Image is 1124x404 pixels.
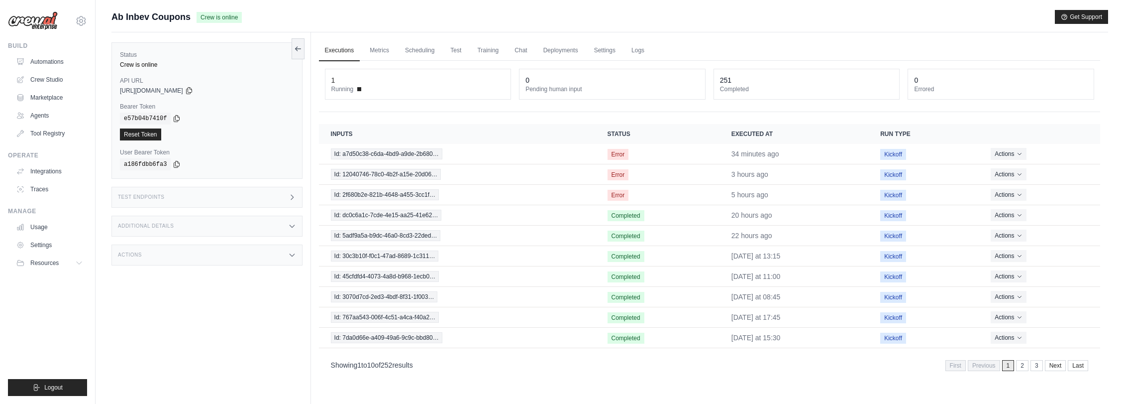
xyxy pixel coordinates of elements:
[608,251,644,262] span: Completed
[731,211,772,219] time: August 27, 2025 at 17:45 GMT-3
[331,189,439,200] span: Id: 2f680b2e-821b-4648-a455-3cc1f…
[608,231,644,242] span: Completed
[331,312,584,323] a: View execution details for Id
[608,149,629,160] span: Error
[120,158,171,170] code: a186fdbb6fa3
[12,237,87,253] a: Settings
[12,163,87,179] a: Integrations
[880,210,906,221] span: Kickoff
[731,272,781,280] time: August 27, 2025 at 11:00 GMT-3
[120,129,161,140] a: Reset Token
[596,124,719,144] th: Status
[945,360,1088,371] nav: Pagination
[991,311,1026,323] button: Actions for execution
[880,231,906,242] span: Kickoff
[525,85,699,93] dt: Pending human input
[731,232,772,240] time: August 27, 2025 at 15:30 GMT-3
[731,150,779,158] time: August 28, 2025 at 13:15 GMT-3
[608,169,629,180] span: Error
[1045,360,1066,371] a: Next
[12,108,87,124] a: Agents
[331,251,584,262] a: View execution details for Id
[991,270,1026,282] button: Actions for execution
[991,189,1026,201] button: Actions for execution
[880,149,906,160] span: Kickoff
[880,251,906,262] span: Kickoff
[588,40,621,61] a: Settings
[880,312,906,323] span: Kickoff
[8,11,58,30] img: Logo
[991,209,1026,221] button: Actions for execution
[331,230,584,241] a: View execution details for Id
[1030,360,1043,371] a: 3
[367,361,375,369] span: 10
[118,252,142,258] h3: Actions
[444,40,467,61] a: Test
[608,271,644,282] span: Completed
[331,210,584,221] a: View execution details for Id
[991,168,1026,180] button: Actions for execution
[1016,360,1028,371] a: 2
[1002,360,1015,371] span: 1
[991,332,1026,344] button: Actions for execution
[120,148,294,156] label: User Bearer Token
[12,54,87,70] a: Automations
[509,40,533,61] a: Chat
[120,77,294,85] label: API URL
[945,360,966,371] span: First
[8,42,87,50] div: Build
[991,148,1026,160] button: Actions for execution
[8,207,87,215] div: Manage
[8,379,87,396] button: Logout
[30,259,59,267] span: Resources
[120,113,171,125] code: e57b04b7410f
[120,51,294,59] label: Status
[120,61,294,69] div: Crew is online
[625,40,650,61] a: Logs
[120,87,183,95] span: [URL][DOMAIN_NAME]
[331,210,442,221] span: Id: dc0c6a1c-7cde-4e15-aa25-41e62…
[880,271,906,282] span: Kickoff
[331,169,584,180] a: View execution details for Id
[608,190,629,201] span: Error
[331,312,439,323] span: Id: 767aa543-006f-4c51-a4ca-f40a2…
[331,75,335,85] div: 1
[12,219,87,235] a: Usage
[12,181,87,197] a: Traces
[914,75,918,85] div: 0
[968,360,1000,371] span: Previous
[44,384,63,392] span: Logout
[331,291,438,302] span: Id: 3070d7cd-2ed3-4bdf-8f31-1f003…
[331,332,442,343] span: Id: 7da0d66e-a409-49a6-9c9c-bbd80…
[880,190,906,201] span: Kickoff
[331,85,354,93] span: Running
[319,352,1100,378] nav: Pagination
[331,189,584,200] a: View execution details for Id
[537,40,584,61] a: Deployments
[731,170,768,178] time: August 28, 2025 at 11:00 GMT-3
[319,124,1100,378] section: Crew executions table
[731,334,781,342] time: August 26, 2025 at 15:30 GMT-3
[991,291,1026,303] button: Actions for execution
[719,124,868,144] th: Executed at
[331,291,584,302] a: View execution details for Id
[8,151,87,159] div: Operate
[12,72,87,88] a: Crew Studio
[868,124,979,144] th: Run Type
[120,103,294,111] label: Bearer Token
[111,10,191,24] span: Ab Inbev Coupons
[914,85,1088,93] dt: Errored
[331,251,439,262] span: Id: 30c3b10f-f0c1-47ad-8689-1c311…
[319,40,360,61] a: Executions
[731,313,781,321] time: August 26, 2025 at 17:45 GMT-3
[471,40,505,61] a: Training
[331,230,441,241] span: Id: 5adf9a5a-b9dc-46a0-8cd3-22ded…
[12,90,87,106] a: Marketplace
[720,75,731,85] div: 251
[880,333,906,344] span: Kickoff
[331,169,441,180] span: Id: 12040746-78c0-4b2f-a15e-20d06…
[1068,360,1088,371] a: Last
[331,271,584,282] a: View execution details for Id
[118,223,174,229] h3: Additional Details
[608,333,644,344] span: Completed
